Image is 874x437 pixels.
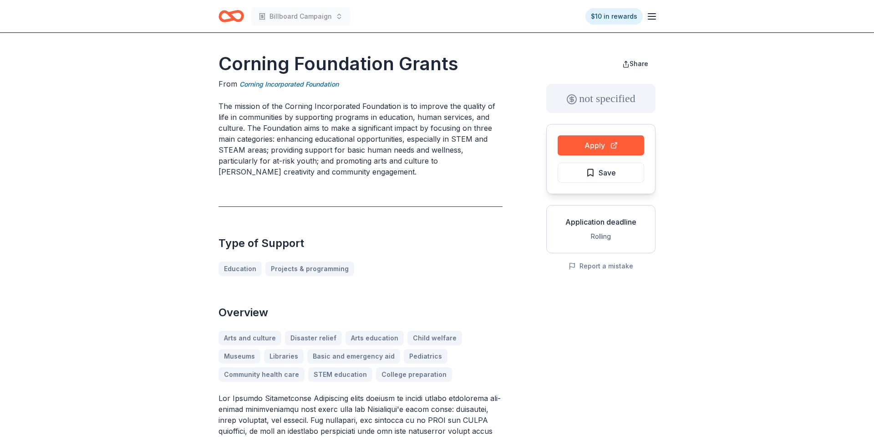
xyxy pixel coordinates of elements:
[251,7,350,26] button: Billboard Campaign
[218,305,503,320] h2: Overview
[218,236,503,251] h2: Type of Support
[599,167,616,179] span: Save
[615,55,655,73] button: Share
[218,262,262,276] a: Education
[569,261,633,272] button: Report a mistake
[239,79,339,90] a: Corning Incorporated Foundation
[218,101,503,177] p: The mission of the Corning Incorporated Foundation is to improve the quality of life in communiti...
[265,262,354,276] a: Projects & programming
[218,5,244,27] a: Home
[585,8,643,25] a: $10 in rewards
[630,60,648,67] span: Share
[554,216,648,227] div: Application deadline
[546,84,655,113] div: not specified
[554,231,648,242] div: Rolling
[218,51,503,77] h1: Corning Foundation Grants
[558,163,644,183] button: Save
[558,135,644,155] button: Apply
[218,78,503,90] div: From
[269,11,332,22] span: Billboard Campaign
